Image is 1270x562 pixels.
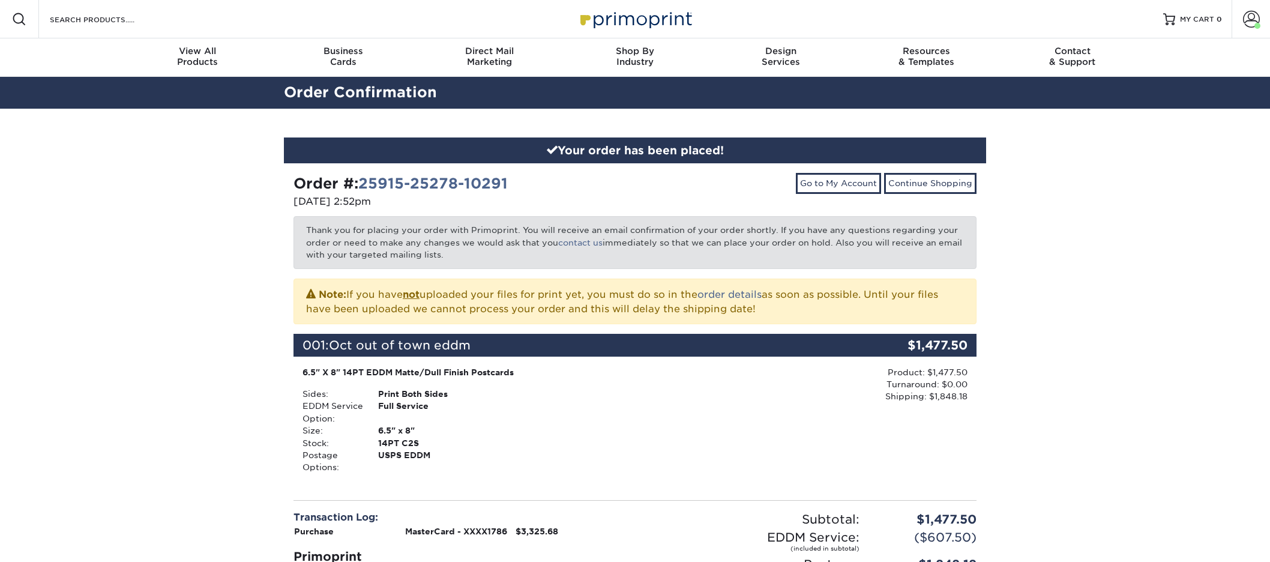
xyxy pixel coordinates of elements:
[558,238,603,247] a: contact us
[868,528,986,556] div: ($607.50)
[862,334,977,357] div: $1,477.50
[293,388,369,400] div: Sides:
[575,6,695,32] img: Primoprint
[708,38,853,77] a: DesignServices
[293,216,977,268] p: Thank you for placing your order with Primoprint. You will receive an email confirmation of your ...
[293,175,508,192] strong: Order #:
[516,527,558,536] strong: $3,325.68
[284,137,986,164] div: Your order has been placed!
[635,510,868,528] div: Subtotal:
[749,366,968,403] div: Product: $1,477.50 Turnaround: $0.00 Shipping: $1,848.18
[293,449,369,474] div: Postage Options:
[1180,14,1214,25] span: MY CART
[562,38,708,77] a: Shop ByIndustry
[271,46,417,67] div: Cards
[1217,15,1222,23] span: 0
[999,46,1145,56] span: Contact
[999,38,1145,77] a: Contact& Support
[293,437,369,449] div: Stock:
[271,46,417,56] span: Business
[302,366,740,378] div: 6.5" X 8" 14PT EDDM Matte/Dull Finish Postcards
[306,286,964,316] p: If you have uploaded your files for print yet, you must do so in the as soon as possible. Until y...
[417,46,562,67] div: Marketing
[403,289,420,300] b: not
[358,175,508,192] a: 25915-25278-10291
[562,46,708,56] span: Shop By
[49,12,166,26] input: SEARCH PRODUCTS.....
[293,334,862,357] div: 001:
[369,425,521,437] div: 6.5" x 8"
[125,38,271,77] a: View AllProducts
[369,400,521,425] div: Full Service
[562,46,708,67] div: Industry
[868,510,986,528] div: $1,477.50
[369,437,521,449] div: 14PT C2S
[293,195,626,209] p: [DATE] 2:52pm
[853,38,999,77] a: Resources& Templates
[884,173,977,193] a: Continue Shopping
[275,82,995,104] h2: Order Confirmation
[125,46,271,67] div: Products
[635,528,868,556] div: EDDM Service:
[999,46,1145,67] div: & Support
[125,46,271,56] span: View All
[294,527,334,536] strong: Purchase
[796,173,881,193] a: Go to My Account
[708,46,853,67] div: Services
[697,289,762,300] a: order details
[271,38,417,77] a: BusinessCards
[853,46,999,67] div: & Templates
[417,38,562,77] a: Direct MailMarketing
[293,400,369,425] div: EDDM Service Option:
[405,527,507,536] strong: MasterCard - XXXX1786
[319,289,346,300] strong: Note:
[293,425,369,437] div: Size:
[708,46,853,56] span: Design
[293,510,626,525] div: Transaction Log:
[417,46,562,56] span: Direct Mail
[369,388,521,400] div: Print Both Sides
[853,46,999,56] span: Resources
[644,546,859,551] small: (included in subtotal)
[369,449,521,474] div: USPS EDDM
[329,338,471,352] span: Oct out of town eddm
